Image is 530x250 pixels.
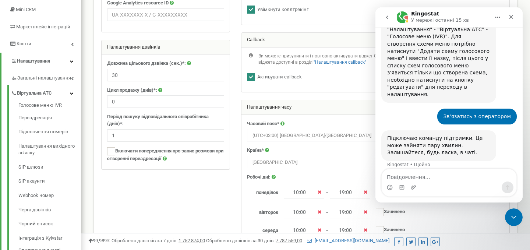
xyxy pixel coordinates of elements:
div: Налаштування дзвінків [102,40,230,55]
span: Загальні налаштування [17,75,71,82]
u: 1 752 874,00 [179,238,205,243]
span: 99,989% [88,238,110,243]
a: Налаштування [1,53,81,70]
div: Налаштування часу [241,100,509,115]
a: "Налаштування callback" [314,60,366,65]
span: - [326,224,328,234]
a: Налаштування вихідного зв’язку [18,139,81,160]
label: Зачинено [370,186,405,196]
span: Кошти [17,41,31,46]
span: (UTC+03:00) Europe/Kiev [250,130,501,141]
label: Часовий пояс* [247,120,279,127]
span: Ukraine [247,156,504,168]
span: Mini CRM [16,7,36,12]
label: вівторок [241,206,284,216]
p: Ви можете призупинити і повторно активувати віджет Callback на вашому сайті. Всі можливі налаштув... [258,53,504,66]
label: Увімкнути коллтрекінг [255,6,308,13]
label: Країна* [247,147,264,154]
a: Голосове меню IVR [18,102,81,111]
span: Налаштування [17,58,50,64]
label: Цикл продажу (днів)*: [107,87,157,94]
span: - [326,206,328,216]
span: Оброблено дзвінків за 7 днів : [112,238,205,243]
a: [EMAIL_ADDRESS][DOMAIN_NAME] [307,238,389,243]
label: понеділок [241,186,284,196]
span: Маркетплейс інтеграцій [16,24,70,29]
span: (UTC+03:00) Europe/Kiev [247,129,504,141]
iframe: Intercom live chat [375,7,523,203]
label: Довжина цільового дзвінка (сек.)*: [107,60,186,67]
label: Зачинено [370,224,405,234]
span: - [326,186,328,196]
u: 7 787 559,00 [276,238,302,243]
label: Включати попередження про запис розмови при створенні переадресації [107,147,224,162]
iframe: Intercom live chat [505,208,523,226]
a: Віртуальна АТС [11,85,81,100]
a: Інтеграція з Kyivstar [18,231,81,246]
label: Робочі дні: [247,174,271,181]
span: Віртуальна АТС [17,90,52,97]
input: UA-XXXXXXX-X / G-XXXXXXXXX [107,8,224,21]
a: Webhook номер [18,189,81,203]
label: Активувати callback [255,74,302,81]
a: SIP шлюзи [18,160,81,175]
a: Переадресація [18,111,81,125]
a: Чорний список [18,217,81,231]
label: Зачинено [370,206,405,216]
div: Callback [241,33,509,47]
span: Ukraine [250,157,501,168]
a: SIP акаунти [18,174,81,189]
a: Загальні налаштування [11,70,81,85]
a: Підключення номерів [18,125,81,139]
span: Оброблено дзвінків за 30 днів : [206,238,302,243]
a: Черга дзвінків [18,203,81,217]
label: середа [241,224,284,234]
label: Період пошуку відповідального співробітника (днів)*: [107,113,224,127]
